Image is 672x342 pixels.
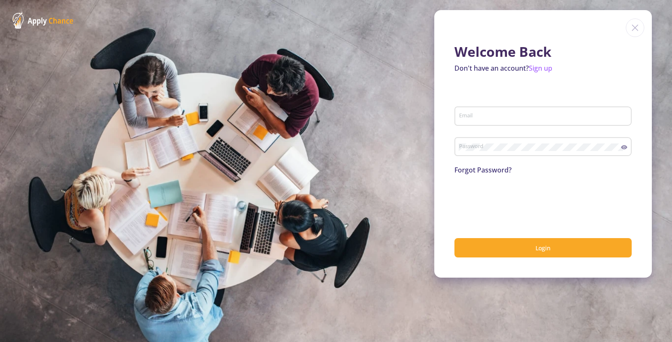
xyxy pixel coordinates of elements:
a: Forgot Password? [454,165,512,175]
img: close icon [626,19,644,37]
a: Sign up [529,64,552,73]
span: Login [535,244,551,252]
button: Login [454,238,632,258]
p: Don't have an account? [454,63,632,73]
iframe: reCAPTCHA [454,185,582,218]
img: ApplyChance Logo [13,13,73,29]
h1: Welcome Back [454,44,632,60]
